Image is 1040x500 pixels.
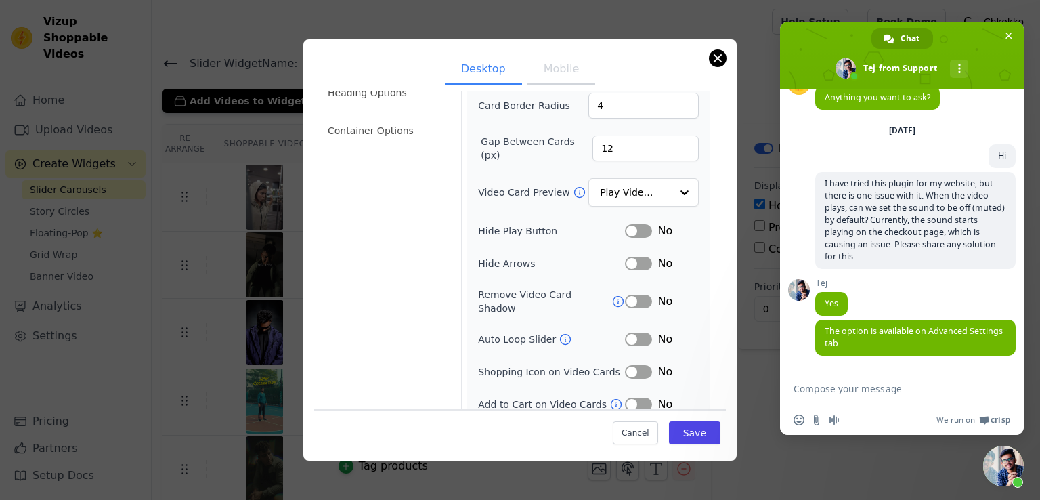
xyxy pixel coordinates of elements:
label: Add to Cart on Video Cards [478,398,609,411]
div: [DATE] [889,127,915,135]
button: Desktop [445,56,522,85]
span: Send a file [811,415,822,425]
label: Gap Between Cards (px) [481,135,592,162]
span: I have tried this plugin for my website, but there is one issue with it. When the video plays, ca... [825,178,1005,262]
span: The option is available on Advanced Settings tab [825,325,1003,349]
span: Audio message [829,415,840,425]
span: Insert an emoji [794,415,804,425]
button: Close modal [710,50,726,66]
textarea: Compose your message... [794,383,980,395]
label: Hide Play Button [478,224,625,238]
span: No [657,223,672,239]
span: No [657,255,672,272]
span: Crisp [991,415,1010,425]
div: Close chat [983,446,1024,486]
span: No [657,293,672,310]
span: Yes [825,297,838,309]
label: Video Card Preview [478,186,572,199]
span: No [657,396,672,413]
div: More channels [950,60,968,78]
span: No [657,331,672,348]
span: Chat [901,28,919,49]
span: Close chat [1001,28,1016,43]
span: No [657,364,672,380]
a: We run onCrisp [936,415,1010,425]
button: Mobile [527,56,595,85]
li: Heading Options [320,79,453,106]
button: Cancel [613,421,658,444]
span: Tej [815,278,848,288]
span: Hi [998,150,1006,161]
label: Hide Arrows [478,257,625,270]
label: Auto Loop Slider [478,333,559,346]
li: Container Options [320,117,453,144]
label: Shopping Icon on Video Cards [478,365,625,379]
label: Card Border Radius [478,99,570,112]
label: Remove Video Card Shadow [478,288,611,315]
div: Chat [871,28,933,49]
span: We run on [936,415,975,425]
button: Save [669,421,720,444]
span: Anything you want to ask? [825,91,930,103]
